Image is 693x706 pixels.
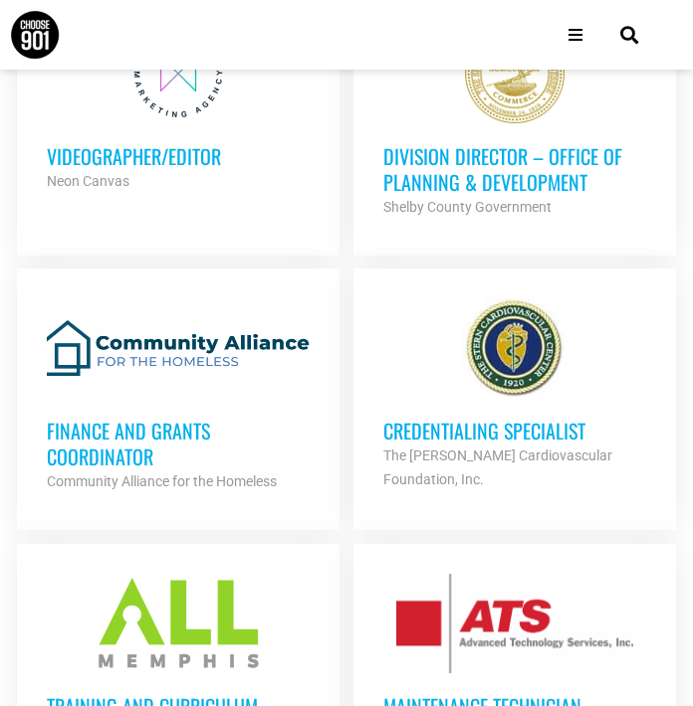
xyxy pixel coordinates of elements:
strong: The [PERSON_NAME] Cardiovascular Foundation, Inc. [383,447,612,487]
div: Open/Close Menu [558,17,593,53]
h3: Finance and Grants Coordinator [47,418,310,469]
a: Finance and Grants Coordinator Community Alliance for the Homeless [17,268,340,523]
div: Search [613,19,646,52]
a: Credentialing Specialist The [PERSON_NAME] Cardiovascular Foundation, Inc. [353,268,676,521]
h3: Videographer/Editor [47,143,310,169]
strong: Neon Canvas [47,173,129,189]
strong: Shelby County Government [383,199,552,215]
h3: Division Director – Office of Planning & Development [383,143,646,195]
strong: Community Alliance for the Homeless [47,473,277,489]
h3: Credentialing Specialist [383,418,646,443]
